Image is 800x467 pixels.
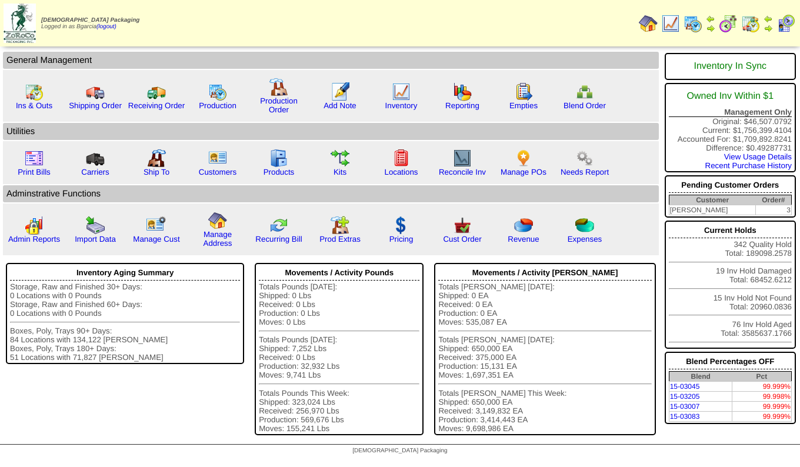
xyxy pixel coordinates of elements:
img: locations.gif [392,149,411,168]
div: Original: $46,507.0792 Current: $1,756,399.4104 Accounted For: $1,709,892.8241 Difference: $0.492... [665,83,796,172]
th: Customer [669,195,756,205]
div: Movements / Activity Pounds [259,265,419,281]
a: Expenses [568,235,602,243]
img: workorder.gif [514,82,533,101]
td: Adminstrative Functions [3,185,659,202]
img: dollar.gif [392,216,411,235]
a: View Usage Details [724,152,792,161]
div: 342 Quality Hold Total: 189098.2578 19 Inv Hold Damaged Total: 68452.6212 15 Inv Hold Not Found T... [665,221,796,349]
img: orders.gif [331,82,349,101]
div: Inventory Aging Summary [10,265,240,281]
img: calendarprod.gif [208,82,227,101]
img: home.gif [639,14,658,33]
div: Totals [PERSON_NAME] [DATE]: Shipped: 0 EA Received: 0 EA Production: 0 EA Moves: 535,087 EA Tota... [438,282,651,433]
img: prodextras.gif [331,216,349,235]
a: 15-03045 [670,382,700,391]
img: zoroco-logo-small.webp [4,4,36,43]
a: Pricing [389,235,414,243]
img: pie_chart2.png [575,216,594,235]
a: Reporting [445,101,479,110]
a: (logout) [96,24,116,30]
img: calendarinout.gif [25,82,44,101]
th: Blend [669,372,732,382]
a: Ship To [144,168,169,176]
th: Order# [756,195,792,205]
img: network.png [575,82,594,101]
a: Production Order [260,96,298,114]
th: Pct [732,372,792,382]
a: Print Bills [18,168,51,176]
td: 3 [756,205,792,215]
img: pie_chart.png [514,216,533,235]
div: Management Only [669,108,792,117]
div: Blend Percentages OFF [669,354,792,369]
a: Recurring Bill [255,235,302,243]
img: import.gif [86,216,105,235]
a: Manage POs [501,168,546,176]
div: Pending Customer Orders [669,178,792,193]
img: arrowright.gif [764,24,773,33]
img: reconcile.gif [269,216,288,235]
img: customers.gif [208,149,227,168]
span: [DEMOGRAPHIC_DATA] Packaging [352,448,447,454]
img: workflow.gif [331,149,349,168]
div: Current Holds [669,223,792,238]
a: 15-03007 [670,402,700,411]
img: factory2.gif [147,149,166,168]
td: 99.999% [732,402,792,412]
img: workflow.png [575,149,594,168]
a: Manage Cust [133,235,179,243]
a: Inventory [385,101,418,110]
a: Recent Purchase History [705,161,792,170]
img: arrowleft.gif [764,14,773,24]
img: line_graph.gif [392,82,411,101]
img: po.png [514,149,533,168]
img: truck3.gif [86,149,105,168]
a: Manage Address [204,230,232,248]
img: factory.gif [269,78,288,96]
div: Owned Inv Within $1 [669,85,792,108]
a: Receiving Order [128,101,185,110]
img: calendarprod.gif [684,14,702,33]
img: truck2.gif [147,82,166,101]
img: truck.gif [86,82,105,101]
img: arrowleft.gif [706,14,715,24]
td: 99.998% [732,392,792,402]
a: Revenue [508,235,539,243]
a: Needs Report [561,168,609,176]
a: 15-03205 [670,392,700,401]
td: 99.999% [732,412,792,422]
a: Locations [384,168,418,176]
a: Add Note [324,101,356,110]
a: Customers [199,168,236,176]
td: Utilities [3,123,659,140]
div: Inventory In Sync [669,55,792,78]
img: calendarcustomer.gif [776,14,795,33]
a: 15-03083 [670,412,700,421]
img: calendarinout.gif [741,14,760,33]
img: arrowright.gif [706,24,715,33]
a: Production [199,101,236,110]
a: Import Data [75,235,116,243]
a: Admin Reports [8,235,60,243]
img: graph.gif [453,82,472,101]
span: Logged in as Bgarcia [41,17,139,30]
img: invoice2.gif [25,149,44,168]
a: Shipping Order [69,101,122,110]
div: Storage, Raw and Finished 30+ Days: 0 Locations with 0 Pounds Storage, Raw and Finished 60+ Days:... [10,282,240,362]
a: Products [264,168,295,176]
span: [DEMOGRAPHIC_DATA] Packaging [41,17,139,24]
img: line_graph2.gif [453,149,472,168]
a: Empties [509,101,538,110]
img: cabinet.gif [269,149,288,168]
a: Blend Order [564,101,606,110]
img: home.gif [208,211,227,230]
img: calendarblend.gif [719,14,738,33]
img: line_graph.gif [661,14,680,33]
a: Carriers [81,168,109,176]
img: managecust.png [146,216,168,235]
td: [PERSON_NAME] [669,205,756,215]
a: Prod Extras [319,235,361,243]
img: cust_order.png [453,216,472,235]
img: graph2.png [25,216,44,235]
